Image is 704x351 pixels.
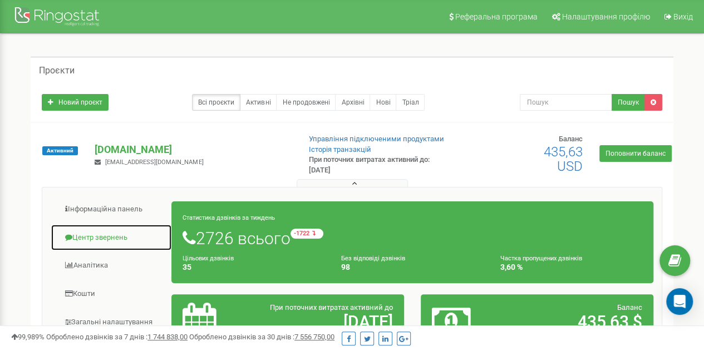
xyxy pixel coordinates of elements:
a: Тріал [396,94,425,111]
h2: [DATE] [258,313,393,331]
h4: 98 [341,263,483,271]
a: Не продовжені [276,94,336,111]
span: Оброблено дзвінків за 7 днів : [46,333,188,341]
small: -1722 [291,229,323,239]
u: 1 744 838,00 [147,333,188,341]
button: Пошук [612,94,645,111]
span: [EMAIL_ADDRESS][DOMAIN_NAME] [105,159,203,166]
a: Центр звернень [51,224,172,251]
a: Нові [370,94,396,111]
span: 435,63 USD [544,144,583,174]
a: Архівні [335,94,370,111]
a: Інформаційна панель [51,196,172,223]
span: Вихід [673,12,693,21]
h4: 35 [183,263,324,271]
input: Пошук [520,94,612,111]
small: Цільових дзвінків [183,255,234,262]
a: Активні [240,94,277,111]
span: Баланс [617,303,642,312]
span: При поточних витратах активний до [270,303,393,312]
p: При поточних витратах активний до: [DATE] [309,155,451,175]
span: Активний [42,146,78,155]
u: 7 556 750,00 [294,333,334,341]
a: Кошти [51,280,172,308]
span: Реферальна програма [455,12,538,21]
a: Новий проєкт [42,94,109,111]
h2: 435,63 $ [508,313,642,331]
p: [DOMAIN_NAME] [95,142,291,157]
h4: 3,60 % [500,263,642,271]
h1: 2726 всього [183,229,642,248]
span: 99,989% [11,333,45,341]
span: Оброблено дзвінків за 30 днів : [189,333,334,341]
a: Поповнити баланс [599,145,672,162]
a: Управління підключеними продуктами [309,135,444,143]
small: Статистика дзвінків за тиждень [183,214,275,221]
a: Всі проєкти [192,94,240,111]
span: Налаштування профілю [562,12,650,21]
a: Аналiтика [51,252,172,279]
span: Баланс [559,135,583,143]
small: Частка пропущених дзвінків [500,255,582,262]
a: Історія транзакцій [309,145,371,154]
h5: Проєкти [39,66,75,76]
a: Загальні налаштування [51,309,172,336]
div: Open Intercom Messenger [666,288,693,315]
small: Без відповіді дзвінків [341,255,405,262]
